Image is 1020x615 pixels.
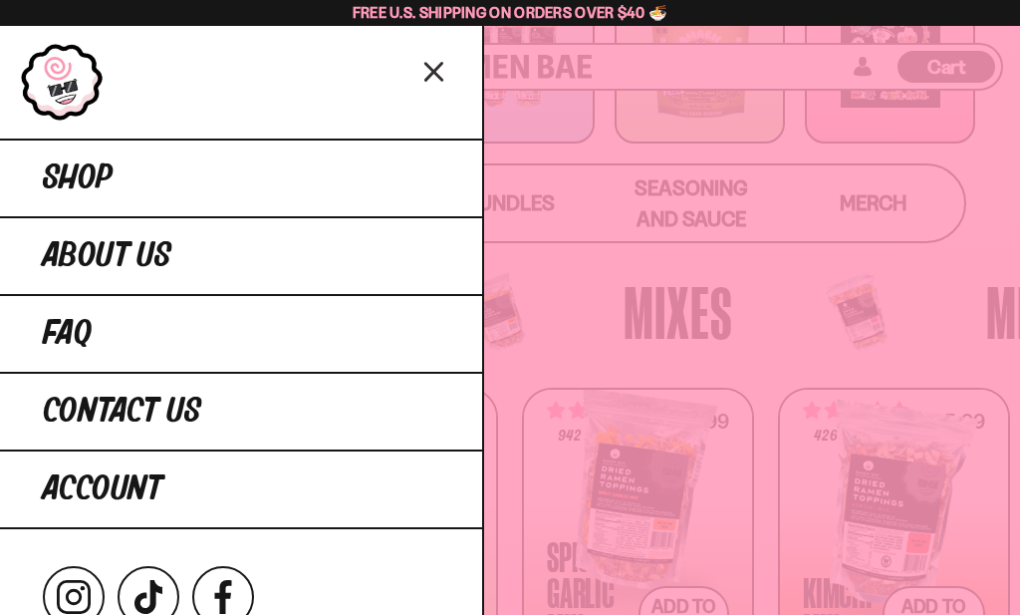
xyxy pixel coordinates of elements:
[43,160,113,196] span: Shop
[353,3,668,22] span: Free U.S. Shipping on Orders over $40 🍜
[43,394,201,430] span: Contact Us
[43,471,162,507] span: Account
[417,53,452,88] button: Close menu
[43,238,171,274] span: About Us
[43,316,92,352] span: FAQ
